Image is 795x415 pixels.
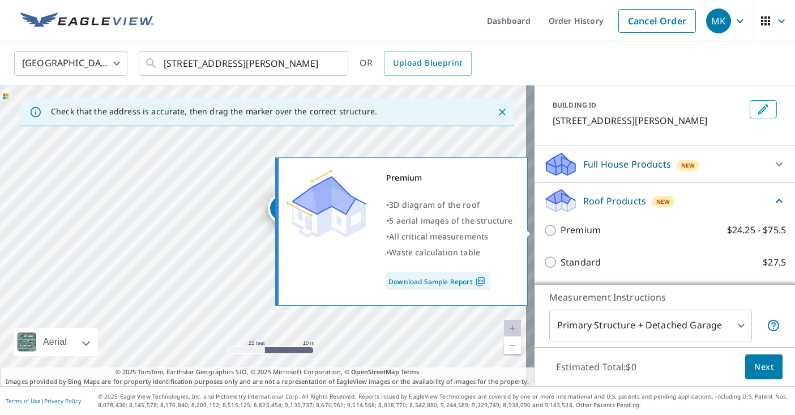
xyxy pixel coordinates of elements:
p: BUILDING ID [553,100,596,110]
div: [GEOGRAPHIC_DATA] [14,48,127,79]
p: Standard [561,255,601,269]
button: Next [745,354,783,380]
div: Aerial [40,328,70,356]
div: Aerial [14,328,98,356]
p: Estimated Total: $0 [547,354,646,379]
span: Upload Blueprint [393,56,462,70]
img: Pdf Icon [473,276,488,286]
a: Current Level 20, Zoom Out [504,337,521,354]
a: Privacy Policy [44,397,81,405]
p: © 2025 Eagle View Technologies, Inc. and Pictometry International Corp. All Rights Reserved. Repo... [98,392,789,409]
p: Measurement Instructions [549,290,780,304]
p: Roof Products [583,194,646,208]
div: OR [360,51,472,76]
button: Edit building 1 [750,100,777,118]
a: Current Level 20, Zoom In Disabled [504,320,521,337]
div: Premium [386,170,513,186]
div: Dropped pin, building 1, Residential property, 100 E Meadow Dr Vail, CO 81657 [268,194,297,229]
p: Premium [561,223,601,237]
span: 3D diagram of the roof [389,199,480,210]
p: [STREET_ADDRESS][PERSON_NAME] [553,114,745,127]
div: • [386,229,513,245]
img: Premium [287,170,366,238]
a: Upload Blueprint [384,51,471,76]
p: Check that the address is accurate, then drag the marker over the correct structure. [51,106,377,117]
div: MK [706,8,731,33]
a: OpenStreetMap [351,367,399,376]
span: 5 aerial images of the structure [389,215,512,226]
a: Terms of Use [6,397,41,405]
img: EV Logo [20,12,154,29]
span: New [656,197,670,206]
span: New [681,161,695,170]
div: • [386,245,513,260]
div: Primary Structure + Detached Garage [549,310,752,341]
span: All critical measurements [389,231,488,242]
div: Roof ProductsNew [544,187,786,214]
button: Close [495,105,510,119]
p: $27.5 [763,255,786,269]
div: Full House ProductsNew [544,151,786,178]
span: © 2025 TomTom, Earthstar Geographics SIO, © 2025 Microsoft Corporation, © [116,367,420,377]
p: Full House Products [583,157,671,171]
span: Waste calculation table [389,247,480,258]
a: Download Sample Report [386,272,490,290]
div: • [386,213,513,229]
p: | [6,397,81,404]
p: $24.25 - $75.5 [727,223,786,237]
span: Your report will include the primary structure and a detached garage if one exists. [767,319,780,332]
div: • [386,197,513,213]
a: Terms [401,367,420,376]
input: Search by address or latitude-longitude [164,48,325,79]
a: Cancel Order [618,9,696,33]
span: Next [754,360,773,374]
